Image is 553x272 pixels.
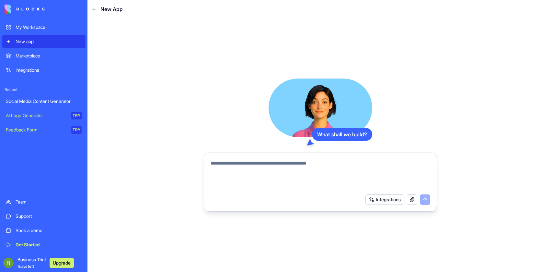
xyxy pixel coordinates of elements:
a: AI Logo GeneratorTRY [2,109,86,122]
a: Feedback FormTRY [2,123,86,136]
button: Integrations [365,194,404,205]
div: AI Logo Generator [6,112,67,119]
a: Support [2,210,86,223]
div: Feedback Form [6,127,67,133]
span: 7 days left [17,264,34,269]
button: Upgrade [50,258,74,268]
a: Integrations [2,64,86,77]
span: Business Trial [17,256,46,269]
span: New App [100,5,123,13]
a: Team [2,195,86,208]
img: ACg8ocIzCle88DuFvcSAndXM6_0hiHIz06eWaD5ONTvNaS_j1KVi5A=s96-c [3,258,14,268]
a: Get Started [2,238,86,251]
div: What shall we build? [312,128,372,141]
div: Marketplace [16,53,82,59]
div: New app [16,38,82,45]
div: Book a demo [16,227,82,234]
div: TRY [71,126,82,134]
a: Book a demo [2,224,86,237]
a: Marketplace [2,49,86,62]
div: Social Media Content Generator [6,98,82,105]
span: Recent [2,87,86,92]
div: Team [16,199,82,205]
div: Integrations [16,67,82,73]
div: Support [16,213,82,219]
a: New app [2,35,86,48]
img: logo [5,5,45,14]
a: Social Media Content Generator [2,95,86,108]
div: TRY [71,112,82,119]
a: My Workspace [2,21,86,34]
div: My Workspace [16,24,82,31]
div: Get Started [16,241,82,248]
